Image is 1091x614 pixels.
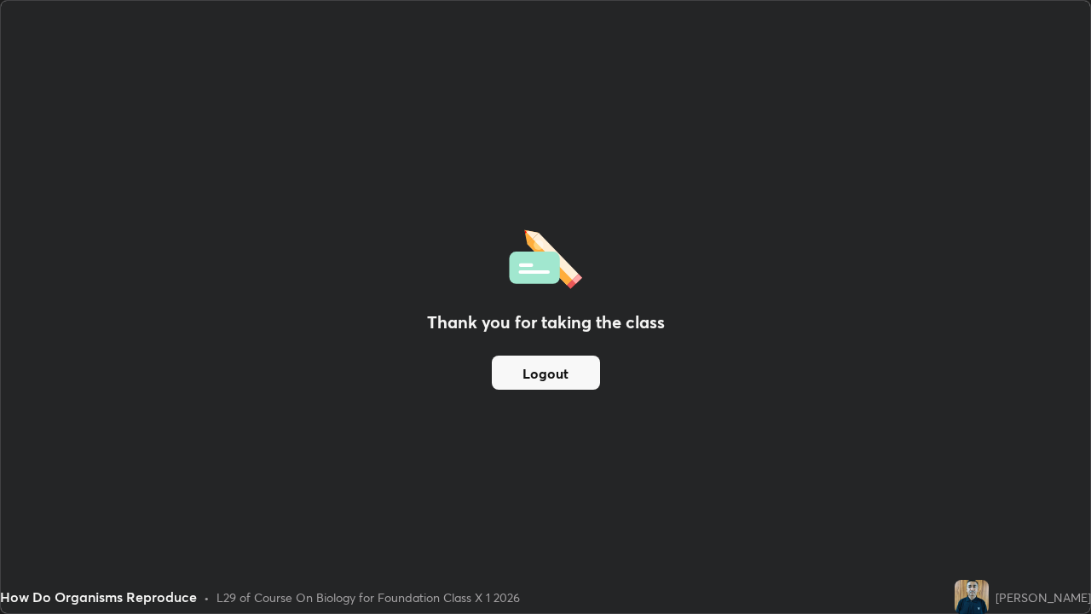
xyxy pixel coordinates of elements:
[509,224,582,289] img: offlineFeedback.1438e8b3.svg
[955,580,989,614] img: d0b5cc1278f24c2db59d0c69d4b1a47b.jpg
[427,310,665,335] h2: Thank you for taking the class
[204,588,210,606] div: •
[216,588,520,606] div: L29 of Course On Biology for Foundation Class X 1 2026
[492,356,600,390] button: Logout
[996,588,1091,606] div: [PERSON_NAME]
